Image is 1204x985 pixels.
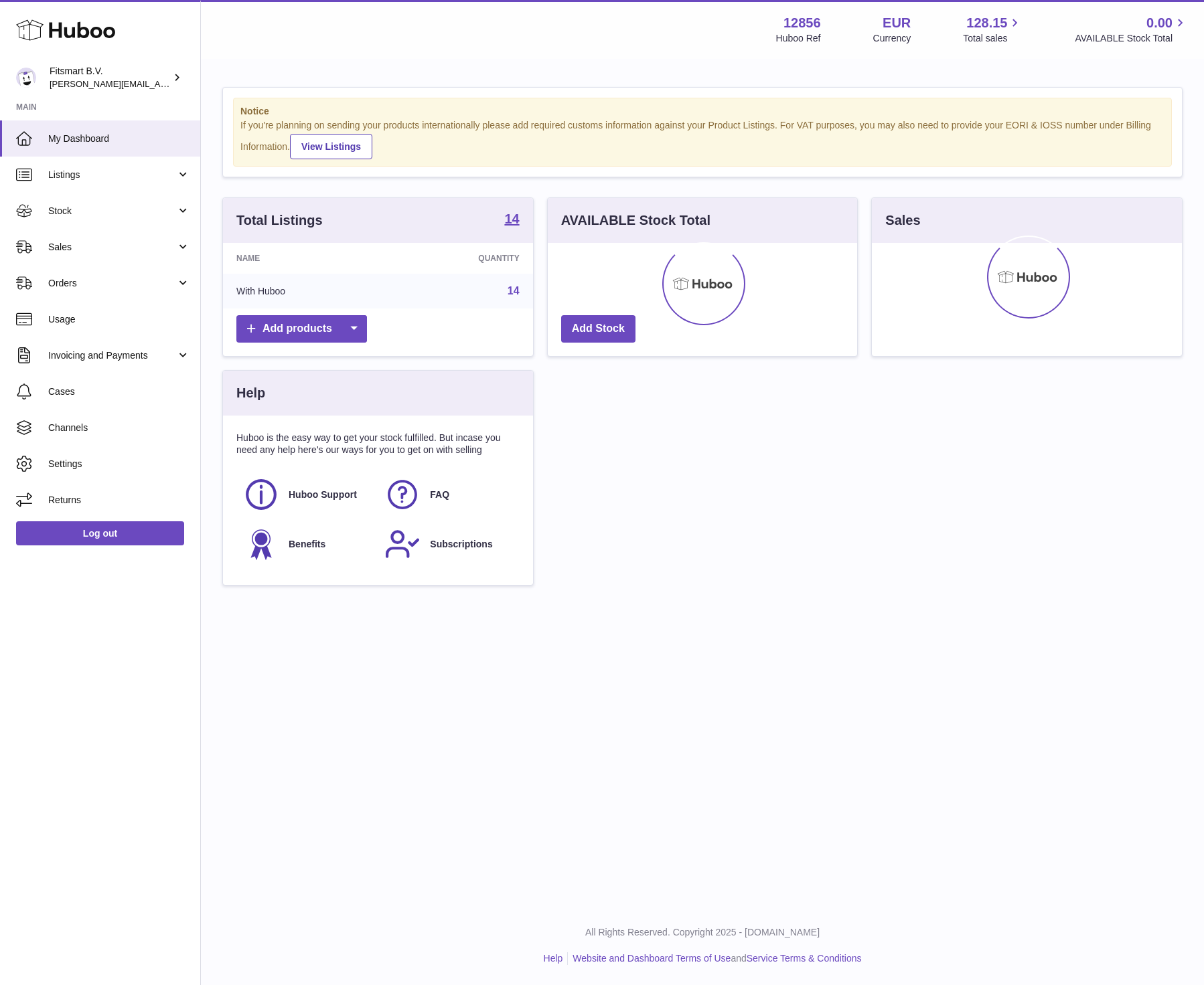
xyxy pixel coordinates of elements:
a: 14 [504,212,519,228]
span: 128.15 [966,14,1007,32]
a: Add products [236,315,367,343]
p: Huboo is the easy way to get your stock fulfilled. But incase you need any help here's our ways f... [236,432,520,457]
strong: Notice [240,105,1164,118]
a: 14 [508,285,520,296]
strong: EUR [883,14,911,32]
span: My Dashboard [48,132,190,145]
li: and [568,952,861,965]
span: FAQ [430,488,449,501]
a: FAQ [384,476,512,513]
span: Total sales [963,32,1023,45]
a: Help [544,953,563,964]
span: 0.00 [1146,14,1173,32]
span: Channels [48,422,190,434]
span: Huboo Support [289,488,357,501]
strong: 12856 [783,14,821,32]
span: Settings [48,458,190,470]
a: Huboo Support [243,476,371,513]
a: Service Terms & Conditions [747,953,862,964]
span: [PERSON_NAME][EMAIL_ADDRESS][DOMAIN_NAME] [50,78,269,89]
h3: Total Listings [236,211,323,230]
strong: 14 [504,212,519,226]
p: All Rights Reserved. Copyright 2025 - [DOMAIN_NAME] [212,926,1193,939]
a: Log out [16,521,184,545]
span: Orders [48,277,176,290]
span: Cases [48,385,190,398]
div: Huboo Ref [776,32,821,45]
div: Fitsmart B.V. [50,65,170,90]
span: Returns [48,494,190,507]
a: Subscriptions [384,526,512,562]
span: Benefits [289,538,325,551]
h3: AVAILABLE Stock Total [561,211,710,230]
div: If you're planning on sending your products internationally please add required customs informati... [240,119,1164,159]
th: Quantity [386,243,533,274]
a: View Listings [290,134,372,159]
a: Website and Dashboard Terms of Use [573,953,731,964]
span: AVAILABLE Stock Total [1075,32,1188,45]
a: 0.00 AVAILABLE Stock Total [1075,14,1188,45]
span: Usage [48,313,190,326]
span: Listings [48,169,176,181]
img: jonathan@leaderoo.com [16,68,36,88]
span: Stock [48,205,176,217]
a: Add Stock [561,315,635,343]
a: Benefits [243,526,371,562]
span: Subscriptions [430,538,492,551]
span: Sales [48,241,176,254]
h3: Sales [885,211,920,230]
th: Name [223,243,386,274]
td: With Huboo [223,274,386,308]
div: Currency [873,32,911,45]
a: 128.15 Total sales [963,14,1023,45]
span: Invoicing and Payments [48,349,176,362]
h3: Help [236,384,265,402]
